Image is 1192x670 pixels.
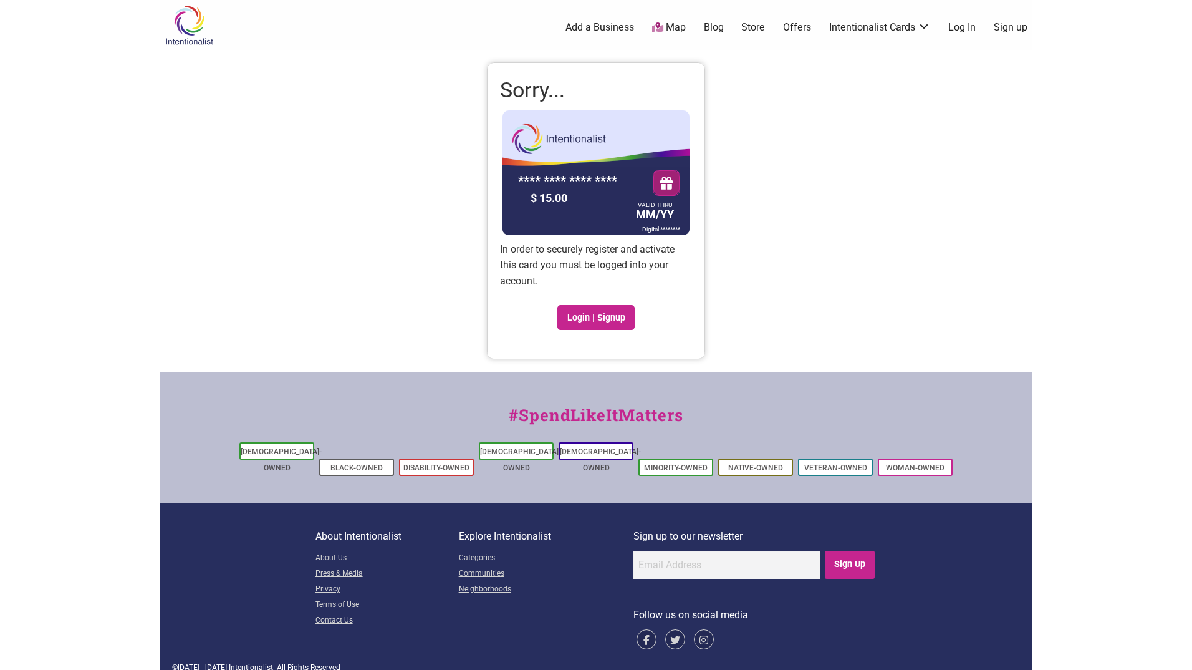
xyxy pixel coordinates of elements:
[652,21,686,35] a: Map
[500,241,692,289] p: In order to securely register and activate this card you must be logged into your account.
[633,607,877,623] p: Follow us on social media
[459,551,633,566] a: Categories
[560,447,641,472] a: [DEMOGRAPHIC_DATA]-Owned
[459,528,633,545] p: Explore Intentionalist
[459,582,633,598] a: Neighborhoods
[330,464,383,472] a: Black-Owned
[704,21,724,34] a: Blog
[994,21,1027,34] a: Sign up
[241,447,322,472] a: [DEMOGRAPHIC_DATA]-Owned
[741,21,765,34] a: Store
[644,464,708,472] a: Minority-Owned
[886,464,944,472] a: Woman-Owned
[825,551,875,579] input: Sign Up
[829,21,930,34] a: Intentionalist Cards
[403,464,469,472] a: Disability-Owned
[160,403,1032,440] div: #SpendLikeItMatters
[633,528,877,545] p: Sign up to our newsletter
[633,203,677,224] div: MM/YY
[315,582,459,598] a: Privacy
[315,613,459,629] a: Contact Us
[804,464,867,472] a: Veteran-Owned
[557,305,635,330] a: Login | Signup
[315,598,459,613] a: Terms of Use
[315,566,459,582] a: Press & Media
[633,551,820,579] input: Email Address
[500,75,692,105] h1: Sorry...
[948,21,976,34] a: Log In
[636,204,674,206] div: VALID THRU
[783,21,811,34] a: Offers
[728,464,783,472] a: Native-Owned
[565,21,634,34] a: Add a Business
[480,447,561,472] a: [DEMOGRAPHIC_DATA]-Owned
[527,188,633,208] div: $ 15.00
[315,528,459,545] p: About Intentionalist
[315,551,459,566] a: About Us
[459,566,633,582] a: Communities
[160,5,219,46] img: Intentionalist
